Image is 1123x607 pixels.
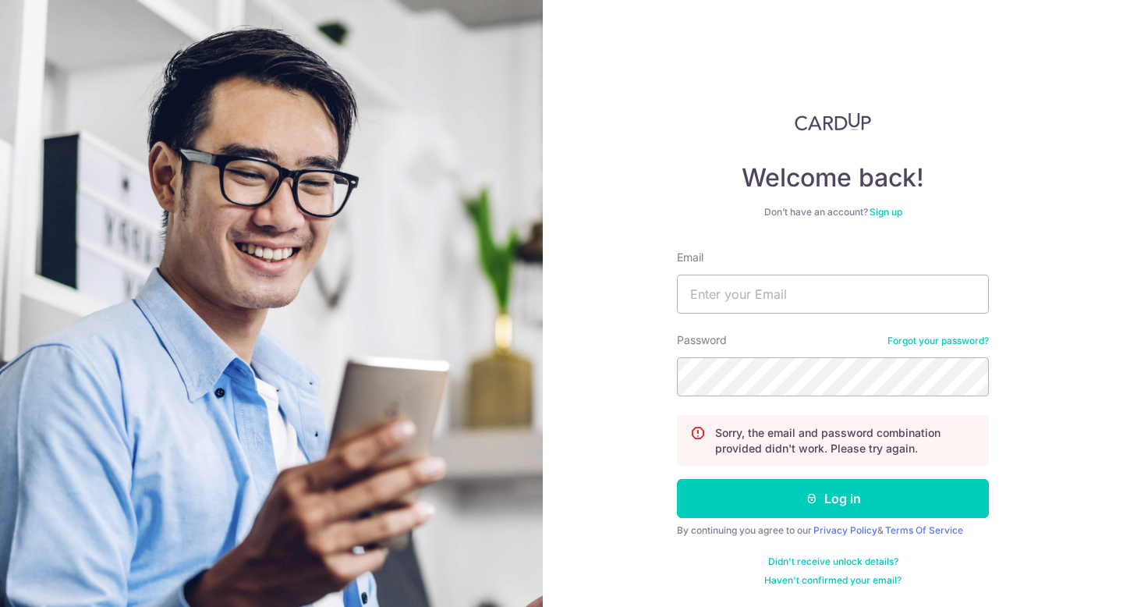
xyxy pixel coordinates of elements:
label: Password [677,332,727,348]
a: Haven't confirmed your email? [764,574,902,587]
div: By continuing you agree to our & [677,524,989,537]
div: Don’t have an account? [677,206,989,218]
label: Email [677,250,703,265]
button: Log in [677,479,989,518]
a: Didn't receive unlock details? [768,556,898,568]
a: Privacy Policy [813,524,877,536]
img: CardUp Logo [795,112,871,131]
a: Sign up [870,206,902,218]
a: Forgot your password? [887,335,989,347]
input: Enter your Email [677,275,989,314]
p: Sorry, the email and password combination provided didn't work. Please try again. [715,425,976,456]
h4: Welcome back! [677,162,989,193]
a: Terms Of Service [885,524,963,536]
